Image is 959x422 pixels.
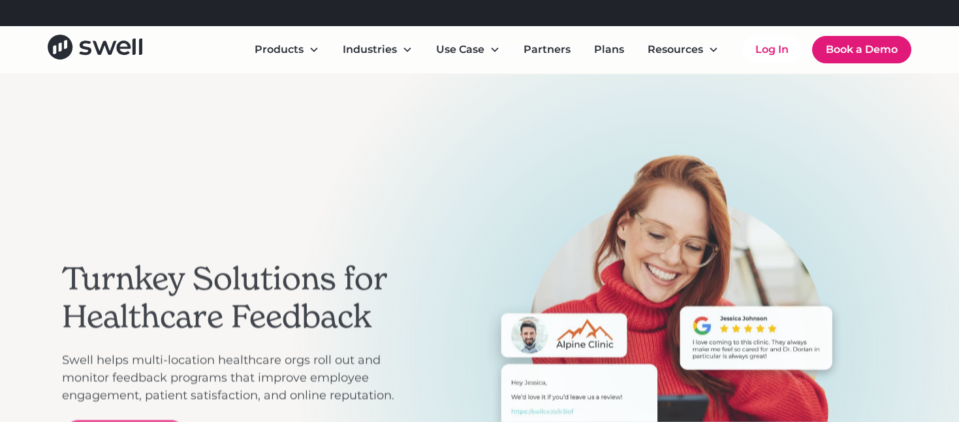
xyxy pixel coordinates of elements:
div: Resources [637,37,729,63]
a: home [48,35,142,64]
div: Industries [332,37,423,63]
h2: Turnkey Solutions for Healthcare Feedback [62,260,415,335]
div: Industries [343,42,397,57]
div: Products [244,37,330,63]
a: Partners [513,37,581,63]
div: Use Case [426,37,511,63]
a: Plans [584,37,635,63]
p: Swell helps multi-location healthcare orgs roll out and monitor feedback programs that improve em... [62,351,415,404]
a: Book a Demo [812,36,911,63]
div: Use Case [436,42,484,57]
div: Resources [648,42,703,57]
div: Products [255,42,304,57]
a: Log In [742,37,802,63]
